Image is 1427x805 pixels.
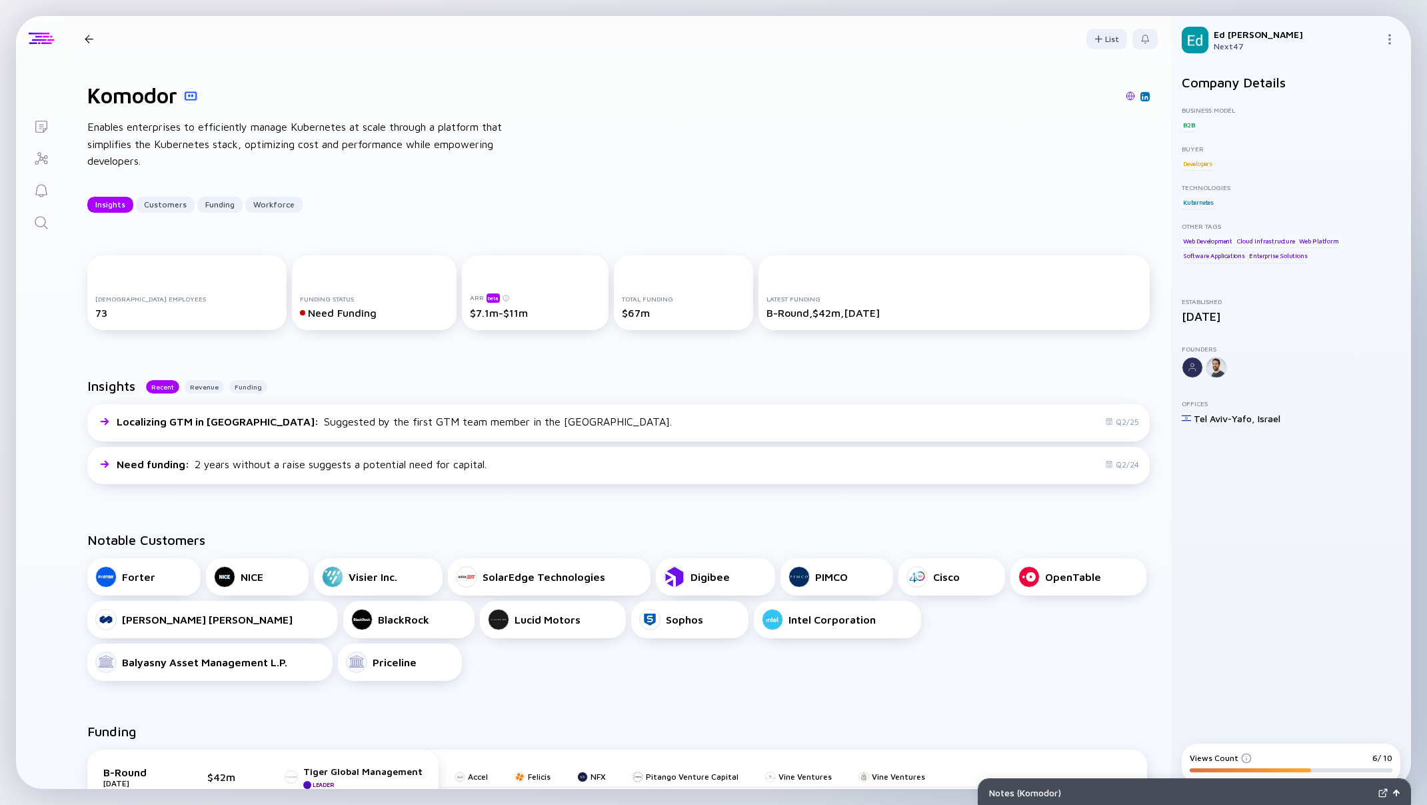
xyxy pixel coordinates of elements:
[1182,249,1246,263] div: Software Applications
[1182,27,1208,53] img: Ed Profile Picture
[515,614,581,626] div: Lucid Motors
[1182,157,1214,170] div: Developers
[136,197,195,213] button: Customers
[858,772,925,782] a: Vine Ventures
[206,558,309,596] a: NICE
[117,416,321,428] span: Localizing GTM in [GEOGRAPHIC_DATA] :
[122,571,155,583] div: Forter
[1248,249,1308,263] div: Enterprise Solutions
[87,194,133,215] div: Insights
[483,571,605,583] div: SolarEdge Technologies
[1045,571,1101,583] div: OpenTable
[245,197,303,213] button: Workforce
[241,571,263,583] div: NICE
[591,772,606,782] div: NFX
[666,614,703,626] div: Sophos
[300,307,449,319] div: Need Funding
[1182,309,1400,323] div: [DATE]
[766,295,1142,303] div: Latest Funding
[1182,75,1400,90] h2: Company Details
[87,558,201,596] a: Forter
[622,307,746,319] div: $67m
[1105,460,1139,470] div: Q2/24
[1190,753,1252,763] div: Views Count
[95,307,279,319] div: 73
[300,295,449,303] div: Funding Status
[1182,118,1196,131] div: B2B
[314,558,443,596] a: Visier Inc.
[633,772,738,782] a: Pitango Venture Capital
[1182,145,1400,153] div: Buyer
[778,772,832,782] div: Vine Ventures
[197,194,243,215] div: Funding
[136,194,195,215] div: Customers
[378,614,429,626] div: BlackRock
[1182,345,1400,353] div: Founders
[285,766,423,789] a: Tiger Global ManagementLeader
[103,766,170,778] div: B-Round
[16,141,66,173] a: Investor Map
[468,772,488,782] div: Accel
[455,772,488,782] a: Accel
[1236,234,1296,247] div: Cloud Infrastructure
[1182,297,1400,305] div: Established
[229,380,267,393] button: Funding
[146,380,179,393] button: Recent
[1194,413,1255,424] div: Tel Aviv-Yafo ,
[487,293,500,303] div: beta
[765,772,832,782] a: Vine Ventures
[16,205,66,237] a: Search
[646,772,738,782] div: Pitango Venture Capital
[117,416,672,428] div: Suggested by the first GTM team member in the [GEOGRAPHIC_DATA].
[1182,183,1400,191] div: Technologies
[103,778,170,788] div: [DATE]
[87,119,514,170] div: Enables enterprises to efficiently manage Kubernetes at scale through a platform that simplifies ...
[117,458,487,470] div: 2 years without a raise suggests a potential need for capital.
[577,772,606,782] a: NFX
[1182,399,1400,408] div: Offices
[1214,41,1379,51] div: Next47
[1384,34,1395,45] img: Menu
[1182,222,1400,230] div: Other Tags
[1393,790,1400,796] img: Open Notes
[622,295,746,303] div: Total Funding
[815,571,848,583] div: PIMCO
[989,787,1373,798] div: Notes ( Komodor )
[16,173,66,205] a: Reminders
[1182,414,1191,423] img: Israel Flag
[470,307,601,319] div: $7.1m-$11m
[197,197,243,213] button: Funding
[448,558,651,596] a: SolarEdge Technologies
[528,772,551,782] div: Felicis
[87,378,135,393] h2: Insights
[691,571,730,583] div: Digibee
[1142,93,1148,100] img: Komodor Linkedin Page
[766,307,1142,319] div: B-Round, $42m, [DATE]
[122,656,287,668] div: Balyasny Asset Management L.P.
[470,293,601,303] div: ARR
[87,83,177,108] h1: Komodor
[872,772,925,782] div: Vine Ventures
[185,380,224,393] button: Revenue
[515,772,551,782] a: Felicis
[87,724,137,739] h2: Funding
[1214,29,1379,40] div: Ed [PERSON_NAME]
[117,458,192,470] span: Need funding :
[16,109,66,141] a: Lists
[933,571,960,583] div: Cisco
[1258,413,1280,424] div: Israel
[656,558,775,596] a: Digibee
[122,614,293,626] div: [PERSON_NAME] [PERSON_NAME]
[1086,29,1127,49] button: List
[1182,195,1215,209] div: Kubernetes
[1105,417,1139,427] div: Q2/25
[373,656,417,668] div: Priceline
[1126,91,1135,101] img: Komodor Website
[1298,234,1340,247] div: Web Platform
[1182,234,1234,247] div: Web Development
[87,197,133,213] button: Insights
[1182,106,1400,114] div: Business Model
